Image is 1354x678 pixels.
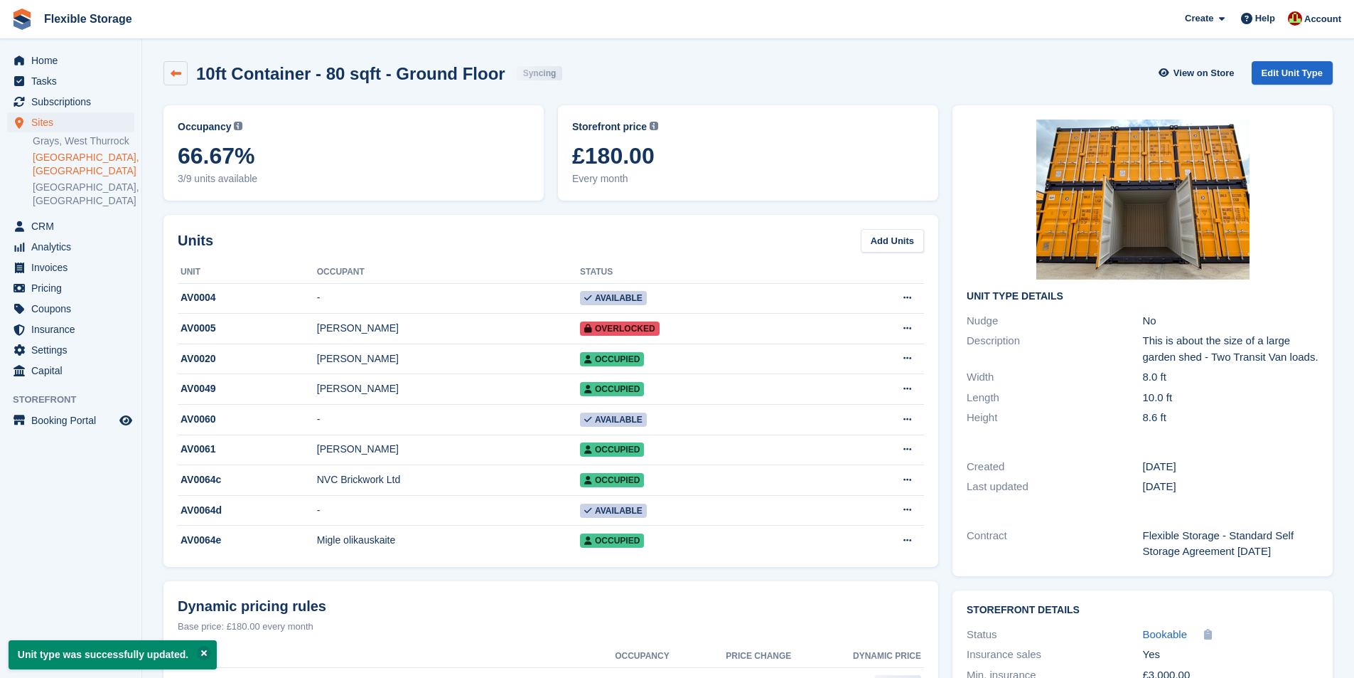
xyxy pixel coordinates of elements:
[580,504,647,518] span: Available
[38,7,138,31] a: Flexible Storage
[572,120,647,134] span: Storefront price
[117,412,134,429] a: Preview store
[7,51,134,70] a: menu
[31,299,117,319] span: Coupons
[1143,628,1188,640] span: Bookable
[317,261,580,284] th: Occupant
[31,51,117,70] span: Home
[178,143,530,169] span: 66.67%
[31,92,117,112] span: Subscriptions
[7,278,134,298] a: menu
[967,410,1142,426] div: Height
[33,151,134,178] a: [GEOGRAPHIC_DATA], [GEOGRAPHIC_DATA]
[580,534,644,548] span: Occupied
[572,143,924,169] span: £180.00
[1157,61,1240,85] a: View on Store
[580,322,660,336] span: Overlocked
[967,647,1142,663] div: Insurance sales
[572,171,924,186] span: Every month
[650,122,658,130] img: icon-info-grey-7440780725fd019a000dd9b08b2336e03edf1995a4989e88bcd33f0948082b44.svg
[1173,66,1235,80] span: View on Store
[580,443,644,457] span: Occupied
[7,216,134,236] a: menu
[1143,528,1318,560] div: Flexible Storage - Standard Self Storage Agreement [DATE]
[1036,120,1250,280] img: 10ft%20Inside%20%232.JPG
[196,64,505,83] h2: 10ft Container - 80 sqft - Ground Floor
[1143,333,1318,365] div: This is about the size of a large garden shed - Two Transit Van loads.
[317,405,580,435] td: -
[967,528,1142,560] div: Contract
[967,369,1142,386] div: Width
[178,120,231,134] span: Occupancy
[31,361,117,381] span: Capital
[726,650,791,662] span: Price change
[967,333,1142,365] div: Description
[1255,11,1275,26] span: Help
[967,479,1142,495] div: Last updated
[178,503,317,518] div: AV0064d
[9,640,217,669] p: Unit type was successfully updated.
[1304,12,1341,26] span: Account
[7,237,134,257] a: menu
[178,290,317,305] div: AV0004
[178,321,317,336] div: AV0005
[967,627,1142,643] div: Status
[31,319,117,339] span: Insurance
[7,319,134,339] a: menu
[178,171,530,186] span: 3/9 units available
[178,412,317,427] div: AV0060
[178,230,213,251] h2: Units
[580,291,647,305] span: Available
[615,650,669,662] span: Occupancy
[1143,313,1318,329] div: No
[31,340,117,360] span: Settings
[7,92,134,112] a: menu
[178,620,924,634] div: Base price: £180.00 every month
[31,112,117,132] span: Sites
[580,382,644,396] span: Occupied
[1288,11,1302,26] img: David Jones
[317,533,580,548] div: Migle olikauskaite
[317,351,580,366] div: [PERSON_NAME]
[31,278,117,298] span: Pricing
[317,495,580,526] td: -
[580,413,647,427] span: Available
[7,340,134,360] a: menu
[967,291,1318,302] h2: Unit Type details
[317,381,580,396] div: [PERSON_NAME]
[317,442,580,457] div: [PERSON_NAME]
[7,71,134,91] a: menu
[11,9,33,30] img: stora-icon-8386f47178a22dfd0bd8f6a31ec36ba5ce8667c1dd55bd0f319d3a0aa187defe.svg
[13,393,141,407] span: Storefront
[178,595,924,617] div: Dynamic pricing rules
[7,299,134,319] a: menu
[967,390,1142,406] div: Length
[1143,459,1318,475] div: [DATE]
[967,313,1142,329] div: Nudge
[178,472,317,487] div: AV0064c
[178,645,568,668] th: Rule
[31,258,117,277] span: Invoices
[7,258,134,277] a: menu
[580,352,644,366] span: Occupied
[178,442,317,457] div: AV0061
[7,112,134,132] a: menu
[317,283,580,314] td: -
[31,216,117,236] span: CRM
[317,472,580,487] div: NVC Brickwork Ltd
[967,459,1142,475] div: Created
[33,134,134,148] a: Grays, West Thurrock
[1143,390,1318,406] div: 10.0 ft
[1143,647,1318,663] div: Yes
[178,533,317,548] div: AV0064e
[861,229,924,253] a: Add Units
[234,122,242,130] img: icon-info-grey-7440780725fd019a000dd9b08b2336e03edf1995a4989e88bcd33f0948082b44.svg
[1143,369,1318,386] div: 8.0 ft
[7,361,134,381] a: menu
[1143,479,1318,495] div: [DATE]
[178,261,317,284] th: Unit
[1143,627,1188,643] a: Bookable
[7,410,134,430] a: menu
[31,71,117,91] span: Tasks
[178,351,317,366] div: AV0020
